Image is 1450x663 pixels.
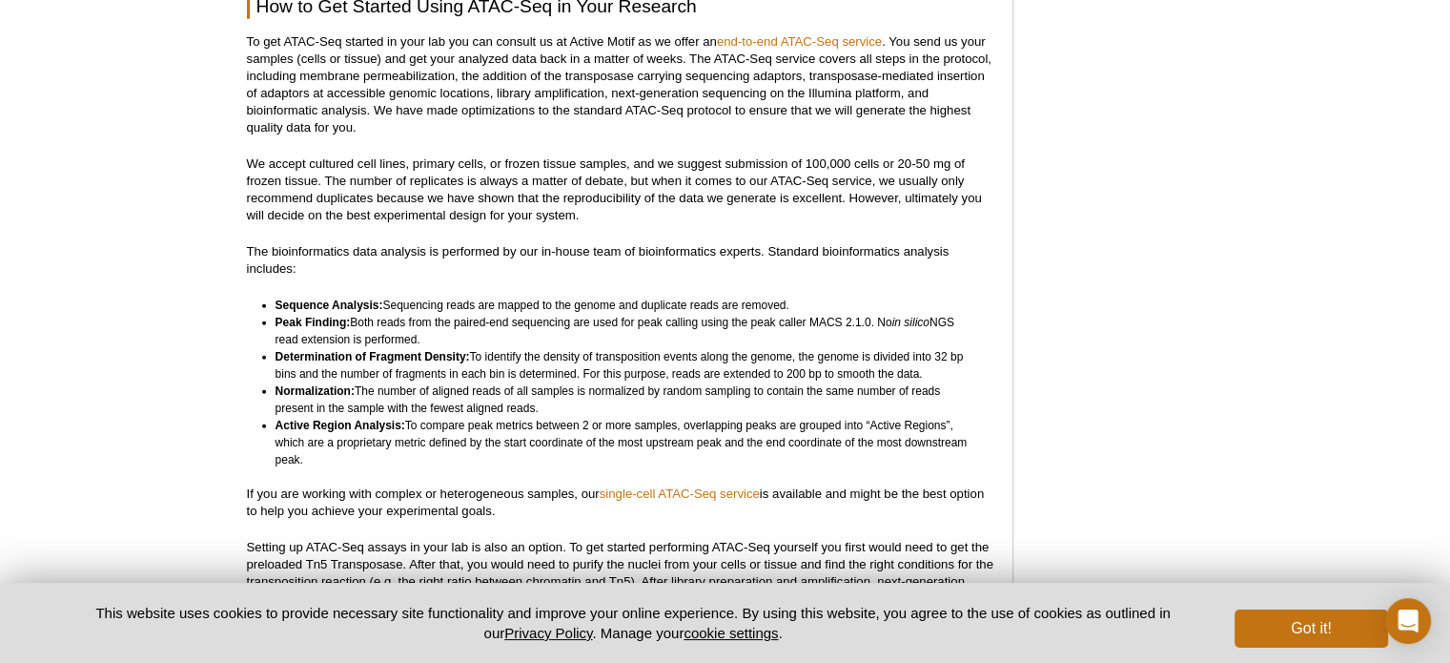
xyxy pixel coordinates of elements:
[1235,610,1387,648] button: Got it!
[600,487,760,501] a: single-cell ATAC-Seq service
[247,486,993,520] p: If you are working with complex or heterogeneous samples, our is available and might be the best ...
[276,417,976,468] li: To compare peak metrics between 2 or more samples, overlapping peaks are grouped into “Active Reg...
[63,603,1204,643] p: This website uses cookies to provide necessary site functionality and improve your online experie...
[717,34,882,49] a: end-to-end ATAC-Seq service
[276,419,405,432] strong: Active Region Analysis:
[247,243,993,278] p: The bioinformatics data analysis is performed by our in-house team of bioinformatics experts. Sta...
[247,33,993,136] p: To get ATAC-Seq started in your lab you can consult us at Active Motif as we offer an . You send ...
[892,316,929,329] em: in silico
[276,299,383,312] strong: Sequence Analysis:
[276,314,976,348] li: Both reads from the paired-end sequencing are used for peak calling using the peak caller MACS 2....
[276,384,355,398] strong: Normalization:
[247,155,993,224] p: We accept cultured cell lines, primary cells, or frozen tissue samples, and we suggest submission...
[504,625,592,641] a: Privacy Policy
[276,348,976,383] li: To identify the density of transposition events along the genome, the genome is divided into 32 b...
[276,350,470,363] strong: Determination of Fragment Density:
[1385,598,1431,644] div: Open Intercom Messenger
[247,539,993,608] p: Setting up ATAC-Seq assays in your lab is also an option. To get started performing ATAC-Seq your...
[276,316,351,329] strong: Peak Finding:
[276,297,976,314] li: Sequencing reads are mapped to the genome and duplicate reads are removed.
[276,383,976,417] li: The number of aligned reads of all samples is normalized by random sampling to contain the same n...
[684,625,778,641] button: cookie settings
